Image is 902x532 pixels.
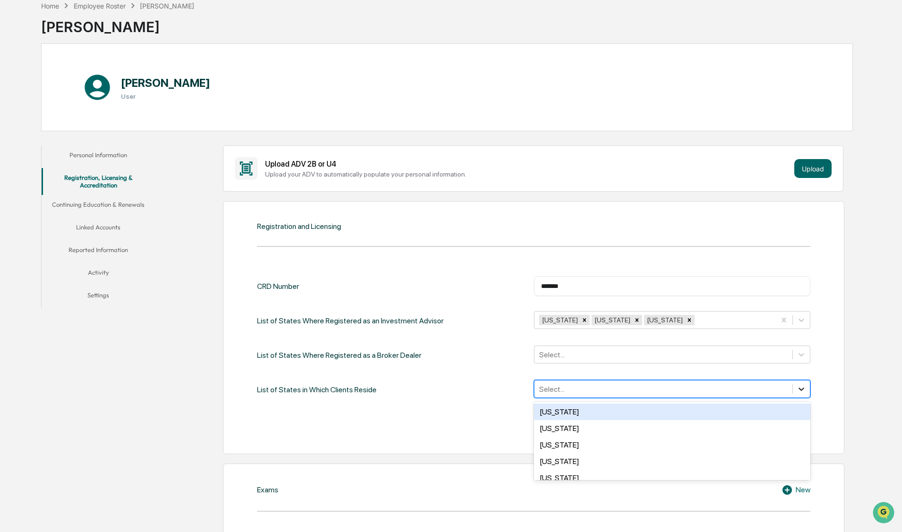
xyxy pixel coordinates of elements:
h3: User [121,93,210,100]
div: [US_STATE] [592,315,632,325]
a: Powered byPylon [67,160,114,167]
a: 🗄️Attestations [65,115,121,132]
div: New [782,484,810,496]
button: Activity [42,263,155,286]
div: [US_STATE] [534,437,810,453]
button: Reported Information [42,240,155,263]
iframe: Open customer support [872,501,897,526]
div: [PERSON_NAME] [140,2,194,10]
div: Home [41,2,59,10]
div: secondary tabs example [42,145,155,308]
button: Settings [42,286,155,308]
div: List of States Where Registered as a Broker Dealer [257,346,421,365]
button: Continuing Education & Renewals [42,195,155,218]
div: We're available if you need us! [32,82,120,89]
p: How can we help? [9,20,172,35]
a: 🔎Data Lookup [6,133,63,150]
div: Start new chat [32,72,155,82]
div: Exams [257,485,278,494]
span: Data Lookup [19,137,60,146]
div: 🔎 [9,138,17,145]
div: 🗄️ [69,120,76,127]
button: Start new chat [161,75,172,86]
div: [US_STATE] [534,404,810,420]
div: Remove Ohio [684,315,695,325]
div: List of States in Which Clients Reside [257,380,377,399]
span: Attestations [78,119,117,128]
div: CRD Number [257,276,299,296]
div: Upload your ADV to automatically populate your personal information. [265,170,790,178]
img: 1746055101610-c473b297-6a78-478c-a979-82029cc54cd1 [9,72,26,89]
div: [US_STATE] [534,453,810,470]
button: Linked Accounts [42,218,155,240]
div: Remove Minnesota [632,315,642,325]
div: Remove Colorado [579,315,590,325]
div: [US_STATE] [644,315,684,325]
div: List of States Where Registered as an Investment Advisor [257,311,444,330]
button: Registration, Licensing & Accreditation [42,168,155,195]
span: Pylon [94,160,114,167]
div: Employee Roster [74,2,126,10]
div: [US_STATE] [539,315,579,325]
h1: [PERSON_NAME] [121,76,210,90]
div: [US_STATE] [534,420,810,437]
div: Registration and Licensing [257,222,341,231]
span: Preclearance [19,119,61,128]
button: Personal Information [42,145,155,168]
div: [US_STATE] [534,470,810,486]
div: Upload ADV 2B or U4 [265,160,790,169]
button: Upload [794,159,832,178]
div: [PERSON_NAME] [41,11,194,35]
div: 🖐️ [9,120,17,127]
a: 🖐️Preclearance [6,115,65,132]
